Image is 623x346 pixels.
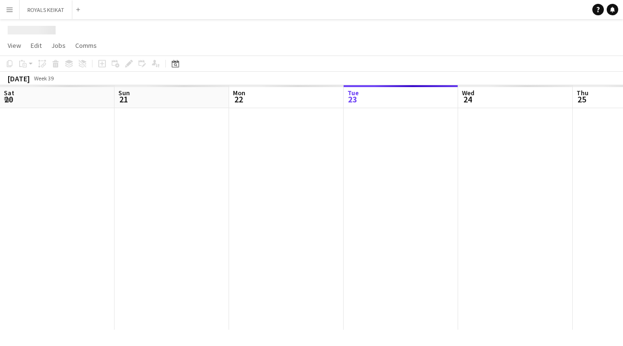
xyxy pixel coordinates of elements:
div: [DATE] [8,74,30,83]
span: 23 [346,94,359,105]
span: Sun [118,89,130,97]
span: Wed [462,89,474,97]
a: Jobs [47,39,69,52]
span: Week 39 [32,75,56,82]
span: Jobs [51,41,66,50]
span: View [8,41,21,50]
span: Sat [4,89,14,97]
span: Tue [347,89,359,97]
span: 21 [117,94,130,105]
span: 20 [2,94,14,105]
span: 25 [575,94,588,105]
button: ROYALS KEIKAT [20,0,72,19]
a: View [4,39,25,52]
span: Edit [31,41,42,50]
a: Edit [27,39,46,52]
span: Thu [577,89,588,97]
a: Comms [71,39,101,52]
span: Mon [233,89,245,97]
span: 24 [461,94,474,105]
span: Comms [75,41,97,50]
span: 22 [231,94,245,105]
